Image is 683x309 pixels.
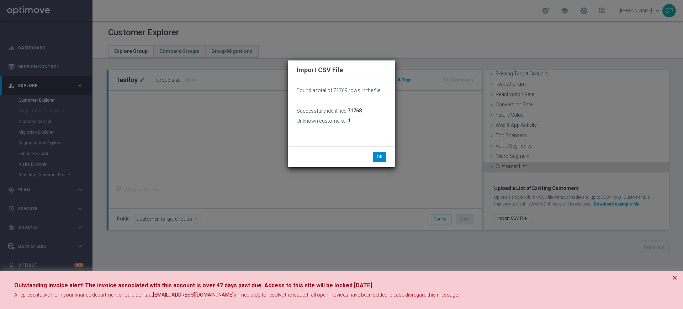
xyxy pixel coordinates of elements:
span: immediately to resolve the issue. If all open inovices have been settled, please disregard this m... [234,292,459,298]
a: [EMAIL_ADDRESS][DOMAIN_NAME] [153,292,234,299]
button: OK [373,152,386,162]
h2: Import CSV File [297,66,386,74]
h3: Successfully identified: [297,108,348,114]
span: 1 [348,118,350,124]
h3: Unknown customers: [297,118,345,124]
span: A representative from your finance department should contact [14,292,153,298]
span: 71768 [348,108,362,114]
p: Found a total of 71769 rows in the file [297,87,386,94]
strong: Outstanding invoice alert! The invoice associated with this account is over 47 days past due. Acc... [14,282,374,289]
button: Close [672,273,677,282]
